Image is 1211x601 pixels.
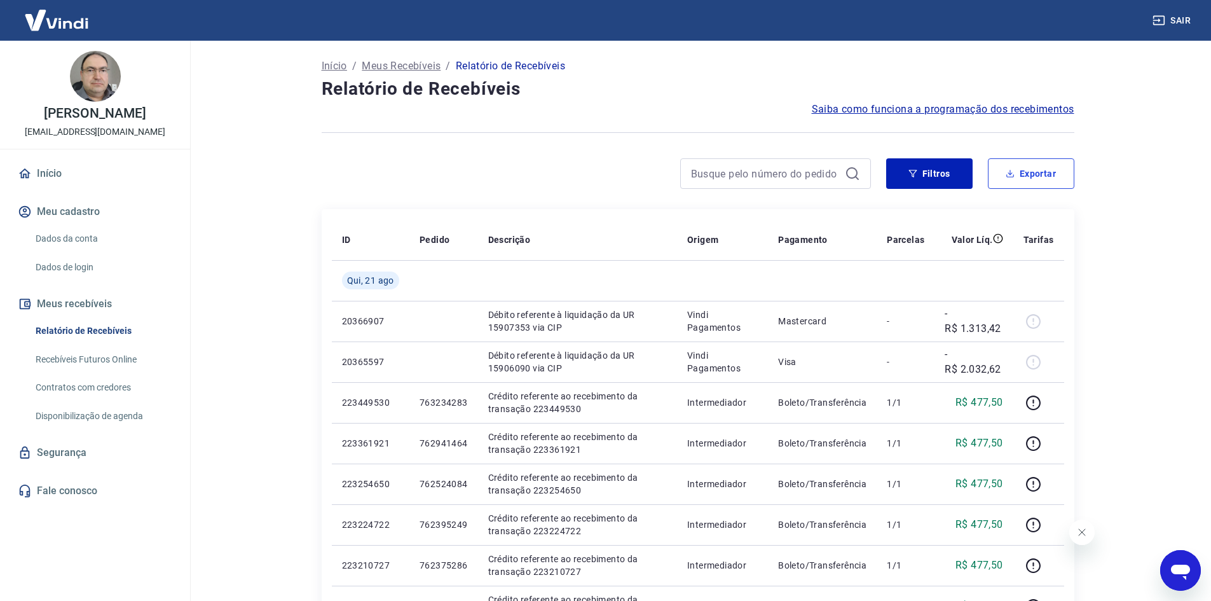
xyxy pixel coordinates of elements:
[446,59,450,74] p: /
[955,436,1003,451] p: R$ 477,50
[778,356,866,368] p: Visa
[1150,9,1196,32] button: Sair
[687,233,718,246] p: Origem
[15,160,175,188] a: Início
[420,396,468,409] p: 763234283
[342,356,399,368] p: 20365597
[952,233,993,246] p: Valor Líq.
[945,347,1002,377] p: -R$ 2.032,62
[488,471,667,497] p: Crédito referente ao recebimento da transação 223254650
[322,59,347,74] a: Início
[31,375,175,401] a: Contratos com credores
[691,164,840,183] input: Busque pelo número do pedido
[15,1,98,39] img: Vindi
[31,403,175,429] a: Disponibilização de agenda
[687,518,758,531] p: Intermediador
[15,290,175,318] button: Meus recebíveis
[687,349,758,375] p: Vindi Pagamentos
[25,125,165,139] p: [EMAIL_ADDRESS][DOMAIN_NAME]
[342,478,399,490] p: 223254650
[420,518,468,531] p: 762395249
[886,158,973,189] button: Filtros
[347,274,394,287] span: Qui, 21 ago
[778,437,866,450] p: Boleto/Transferência
[8,9,107,19] span: Olá! Precisa de ajuda?
[1069,520,1095,545] iframe: Fechar mensagem
[420,559,468,572] p: 762375286
[812,102,1074,117] a: Saiba como funciona a programação dos recebimentos
[955,517,1003,532] p: R$ 477,50
[945,306,1002,336] p: -R$ 1.313,42
[887,233,924,246] p: Parcelas
[778,315,866,328] p: Mastercard
[488,512,667,537] p: Crédito referente ao recebimento da transação 223224722
[687,478,758,490] p: Intermediador
[955,558,1003,573] p: R$ 477,50
[778,518,866,531] p: Boleto/Transferência
[488,233,531,246] p: Descrição
[420,478,468,490] p: 762524084
[687,396,758,409] p: Intermediador
[1023,233,1054,246] p: Tarifas
[687,559,758,572] p: Intermediador
[887,396,924,409] p: 1/1
[15,439,175,467] a: Segurança
[31,254,175,280] a: Dados de login
[887,356,924,368] p: -
[887,437,924,450] p: 1/1
[342,233,351,246] p: ID
[420,233,449,246] p: Pedido
[778,559,866,572] p: Boleto/Transferência
[44,107,146,120] p: [PERSON_NAME]
[1160,550,1201,591] iframe: Botão para abrir a janela de mensagens
[778,233,828,246] p: Pagamento
[778,396,866,409] p: Boleto/Transferência
[342,518,399,531] p: 223224722
[420,437,468,450] p: 762941464
[887,559,924,572] p: 1/1
[887,518,924,531] p: 1/1
[352,59,357,74] p: /
[988,158,1074,189] button: Exportar
[362,59,441,74] a: Meus Recebíveis
[687,308,758,334] p: Vindi Pagamentos
[342,396,399,409] p: 223449530
[887,315,924,328] p: -
[342,559,399,572] p: 223210727
[342,315,399,328] p: 20366907
[15,477,175,505] a: Fale conosco
[456,59,565,74] p: Relatório de Recebíveis
[70,51,121,102] img: 96c59b8f-ab16-4df5-a9fe-27ff86ee2052.jpeg
[488,308,667,334] p: Débito referente à liquidação da UR 15907353 via CIP
[488,553,667,578] p: Crédito referente ao recebimento da transação 223210727
[687,437,758,450] p: Intermediador
[31,347,175,373] a: Recebíveis Futuros Online
[342,437,399,450] p: 223361921
[15,198,175,226] button: Meu cadastro
[488,349,667,375] p: Débito referente à liquidação da UR 15906090 via CIP
[31,318,175,344] a: Relatório de Recebíveis
[778,478,866,490] p: Boleto/Transferência
[488,431,667,456] p: Crédito referente ao recebimento da transação 223361921
[955,395,1003,410] p: R$ 477,50
[955,476,1003,492] p: R$ 477,50
[488,390,667,415] p: Crédito referente ao recebimento da transação 223449530
[31,226,175,252] a: Dados da conta
[322,76,1074,102] h4: Relatório de Recebíveis
[887,478,924,490] p: 1/1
